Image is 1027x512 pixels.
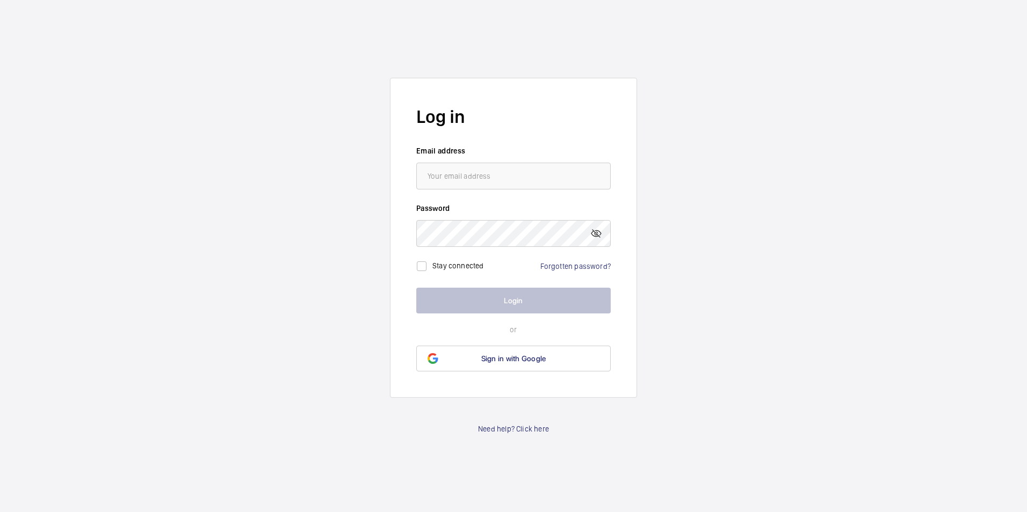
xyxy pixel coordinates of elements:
button: Login [416,288,611,313]
a: Forgotten password? [540,262,611,270]
label: Password [416,203,611,214]
p: or [416,324,611,335]
label: Stay connected [432,261,484,270]
input: Your email address [416,163,611,189]
span: Sign in with Google [481,354,546,363]
h2: Log in [416,104,611,129]
label: Email address [416,145,611,156]
a: Need help? Click here [478,423,549,434]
